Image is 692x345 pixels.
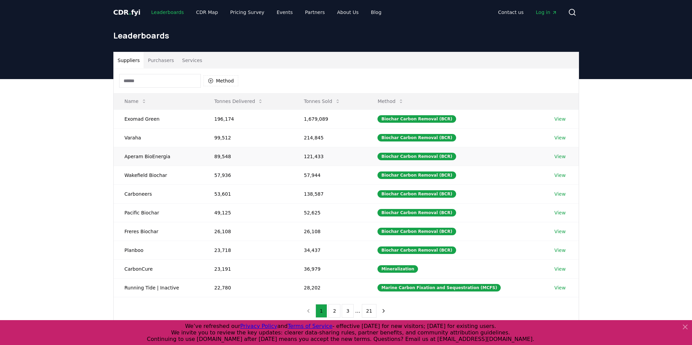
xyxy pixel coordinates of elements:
button: 2 [328,304,340,318]
div: Biochar Carbon Removal (BCR) [377,190,456,198]
button: Purchasers [144,52,178,69]
a: Blog [366,6,387,18]
div: Biochar Carbon Removal (BCR) [377,171,456,179]
td: 214,845 [293,128,367,147]
button: Tonnes Delivered [209,94,269,108]
td: 23,191 [204,259,293,278]
a: View [554,153,566,160]
td: 52,625 [293,203,367,222]
a: View [554,228,566,235]
span: . [129,8,131,16]
a: Partners [300,6,330,18]
td: Aperam BioEnergia [114,147,204,166]
td: Freres Biochar [114,222,204,241]
nav: Main [493,6,562,18]
td: 99,512 [204,128,293,147]
button: 1 [316,304,327,318]
a: Pricing Survey [225,6,270,18]
td: 121,433 [293,147,367,166]
h1: Leaderboards [113,30,579,41]
a: Leaderboards [146,6,189,18]
a: View [554,172,566,179]
a: CDR Map [191,6,223,18]
button: next page [378,304,389,318]
td: 53,601 [204,184,293,203]
td: Wakefield Biochar [114,166,204,184]
button: Method [372,94,409,108]
td: 26,108 [293,222,367,241]
button: Name [119,94,152,108]
button: Tonnes Sold [299,94,346,108]
td: Running Tide | Inactive [114,278,204,297]
td: Planboo [114,241,204,259]
div: Biochar Carbon Removal (BCR) [377,115,456,123]
td: 22,780 [204,278,293,297]
td: 89,548 [204,147,293,166]
a: About Us [332,6,364,18]
td: 23,718 [204,241,293,259]
td: 57,944 [293,166,367,184]
span: CDR fyi [113,8,141,16]
a: View [554,134,566,141]
a: Log in [530,6,562,18]
td: CarbonCure [114,259,204,278]
td: Exomad Green [114,109,204,128]
td: 196,174 [204,109,293,128]
td: 34,437 [293,241,367,259]
td: 57,936 [204,166,293,184]
a: View [554,247,566,254]
nav: Main [146,6,387,18]
button: Suppliers [114,52,144,69]
a: View [554,209,566,216]
div: Biochar Carbon Removal (BCR) [377,228,456,235]
td: 49,125 [204,203,293,222]
div: Marine Carbon Fixation and Sequestration (MCFS) [377,284,501,291]
a: View [554,116,566,122]
a: Contact us [493,6,529,18]
li: ... [355,307,360,315]
td: 138,587 [293,184,367,203]
span: Log in [536,9,557,16]
td: Pacific Biochar [114,203,204,222]
div: Biochar Carbon Removal (BCR) [377,209,456,216]
td: Varaha [114,128,204,147]
a: CDR.fyi [113,7,141,17]
td: 36,979 [293,259,367,278]
a: View [554,191,566,197]
a: Events [271,6,298,18]
td: 1,679,089 [293,109,367,128]
a: View [554,284,566,291]
a: View [554,266,566,272]
td: 26,108 [204,222,293,241]
button: 21 [362,304,377,318]
div: Biochar Carbon Removal (BCR) [377,246,456,254]
button: Services [178,52,206,69]
div: Biochar Carbon Removal (BCR) [377,134,456,141]
button: 3 [342,304,354,318]
div: Mineralization [377,265,418,273]
td: Carboneers [114,184,204,203]
button: Method [204,75,239,86]
td: 28,202 [293,278,367,297]
div: Biochar Carbon Removal (BCR) [377,153,456,160]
